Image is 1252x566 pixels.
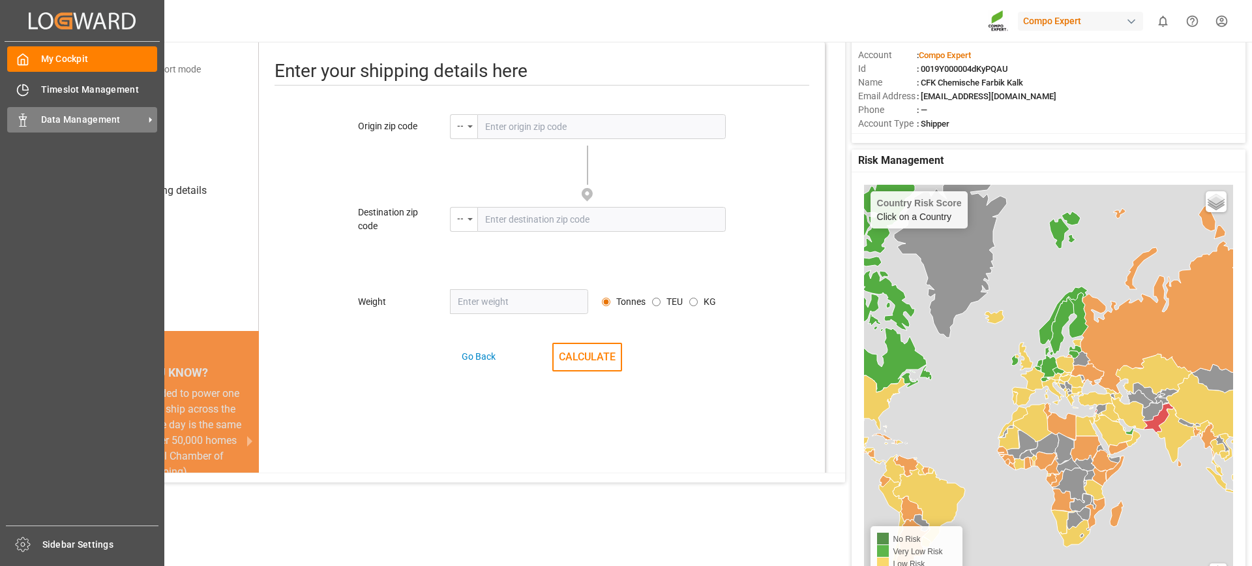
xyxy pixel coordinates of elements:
span: : [917,50,971,60]
div: Destination zip code [358,206,427,233]
span: No Risk [893,535,921,544]
input: Enter destination zip code [477,207,726,232]
label: KG [704,295,716,309]
a: Timeslot Management [7,76,157,102]
div: menu-button [450,207,477,232]
div: -- [457,210,464,225]
span: Email Address [858,89,917,103]
button: CALCULATE [552,343,622,371]
span: : — [917,105,927,115]
span: Data Management [41,113,144,127]
img: Screenshot%202023-09-29%20at%2010.02.21.png_1712312052.png [988,10,1009,33]
label: TEU [666,295,683,309]
div: Weight [358,295,427,309]
div: Click on a Country [877,198,962,222]
input: Avg. container weight [689,298,698,306]
button: show 0 new notifications [1148,7,1178,36]
label: Tonnes [616,295,646,309]
input: Enter origin zip code [477,114,726,139]
button: next slide / item [241,386,259,495]
span: Risk Management [858,153,944,168]
input: Enter weight [450,289,588,314]
button: Help Center [1178,7,1207,36]
span: Phone [858,103,917,117]
div: -- [457,117,464,132]
input: Avg. container weight [602,298,610,306]
div: DID YOU KNOW? [70,358,259,386]
span: Timeslot Management [41,83,158,97]
span: : [EMAIL_ADDRESS][DOMAIN_NAME] [917,91,1056,101]
button: open menu [450,114,477,139]
span: Sidebar Settings [42,538,159,552]
span: : Shipper [917,119,949,129]
button: open menu [450,207,477,232]
span: Id [858,62,917,76]
button: Compo Expert [1018,8,1148,33]
span: Name [858,76,917,89]
div: Origin zip code [358,119,427,133]
h4: Country Risk Score [877,198,962,208]
div: Enter your shipping details here [275,57,809,86]
span: : 0019Y000004dKyPQAU [917,64,1008,74]
span: Account [858,48,917,62]
span: Very Low Risk [893,547,943,556]
span: Compo Expert [919,50,971,60]
div: menu-button [450,114,477,139]
span: My Cockpit [41,52,158,66]
span: Account Type [858,117,917,131]
div: Compo Expert [1018,12,1143,31]
span: : CFK Chemische Farbik Kalk [917,78,1023,87]
a: My Cockpit [7,46,157,72]
input: Avg. container weight [652,298,661,306]
a: Layers [1206,191,1227,212]
div: Go Back [462,350,496,364]
div: The energy needed to power one large container ship across the ocean in a single day is the same ... [86,386,243,480]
